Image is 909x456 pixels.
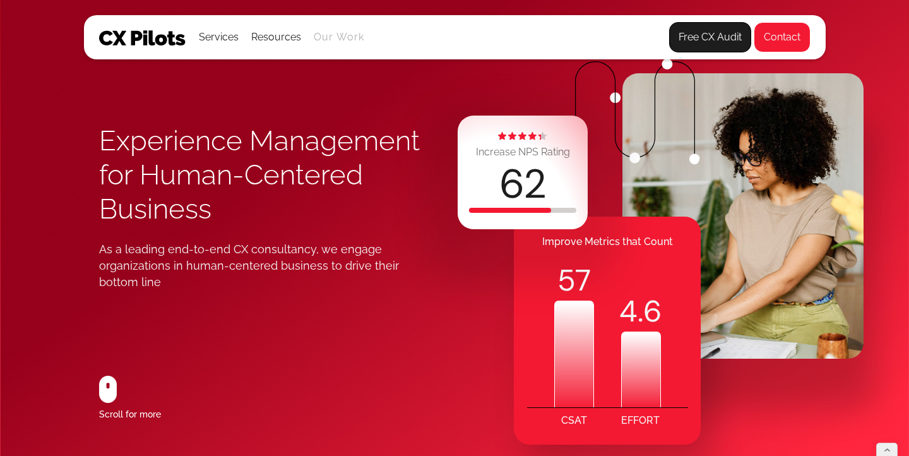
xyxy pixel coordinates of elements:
[251,16,301,59] div: Resources
[554,260,594,301] div: 57
[199,28,239,46] div: Services
[619,291,638,332] code: 4
[314,32,365,43] a: Our Work
[621,408,660,433] div: EFFORT
[99,405,161,423] div: Scroll for more
[621,291,661,332] div: .
[476,143,570,161] div: Increase NPS Rating
[643,291,662,332] code: 6
[754,22,811,52] a: Contact
[251,28,301,46] div: Resources
[669,22,751,52] a: Free CX Audit
[514,229,701,255] div: Improve Metrics that Count
[561,408,587,433] div: CSAT
[99,241,425,291] div: As a leading end-to-end CX consultancy, we engage organizations in human-centered business to dri...
[99,124,455,226] h1: Experience Management for Human-Centered Business
[199,16,239,59] div: Services
[499,164,547,205] div: 62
